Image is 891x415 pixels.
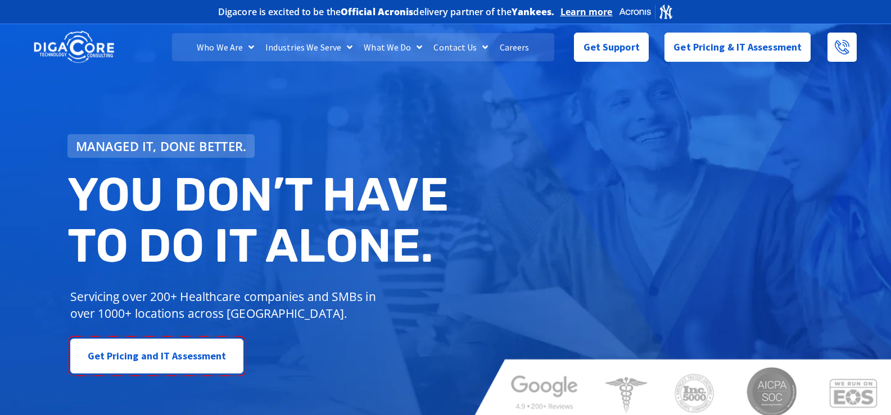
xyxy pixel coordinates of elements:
a: Get Support [574,33,649,62]
b: Yankees. [512,6,555,18]
a: Careers [494,33,535,61]
a: Contact Us [428,33,494,61]
a: Get Pricing and IT Assessment [70,339,244,373]
span: Get Pricing and IT Assessment [88,345,227,367]
a: Learn more [560,6,613,17]
p: Servicing over 200+ Healthcare companies and SMBs in over 1000+ locations across [GEOGRAPHIC_DATA]. [70,288,385,322]
a: What We Do [358,33,428,61]
h2: Digacore is excited to be the delivery partner of the [218,7,555,16]
span: Get Pricing & IT Assessment [673,36,802,58]
a: Industries We Serve [260,33,358,61]
h2: You don’t have to do IT alone. [67,169,454,272]
span: Get Support [584,36,640,58]
span: Managed IT, done better. [76,140,247,152]
nav: Menu [172,33,554,61]
a: Get Pricing & IT Assessment [664,33,811,62]
a: Who We Are [191,33,260,61]
img: DigaCore Technology Consulting [34,30,114,65]
a: Managed IT, done better. [67,134,255,158]
b: Official Acronis [341,6,414,18]
img: Acronis [618,3,673,20]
